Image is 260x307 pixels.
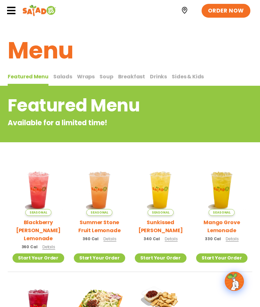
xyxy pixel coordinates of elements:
span: 360 Cal [82,236,99,242]
h2: Blackberry [PERSON_NAME] Lemonade [13,218,64,242]
span: Soup [100,73,113,80]
img: Product photo for Blackberry Bramble Lemonade [13,164,64,216]
span: Sides & Kids [172,73,204,80]
h2: Mango Grove Lemonade [196,218,248,234]
span: Seasonal [86,209,112,216]
img: Product photo for Mango Grove Lemonade [196,164,248,216]
span: 360 Cal [22,244,38,250]
span: 330 Cal [205,236,221,242]
span: Seasonal [209,209,235,216]
img: Product photo for Sunkissed Yuzu Lemonade [135,164,186,216]
span: Breakfast [118,73,145,80]
img: Header logo [22,4,56,17]
h2: Featured Menu [8,92,201,118]
a: ORDER NOW [202,4,250,18]
span: 340 Cal [143,236,160,242]
span: Details [103,236,116,241]
span: Drinks [150,73,167,80]
span: Details [226,236,238,241]
span: Seasonal [148,209,174,216]
span: Wraps [77,73,95,80]
span: Salads [53,73,72,80]
a: Start Your Order [135,253,186,263]
span: Details [165,236,178,241]
h2: Summer Stone Fruit Lemonade [74,218,126,234]
p: Available for a limited time! [8,118,201,128]
span: Featured Menu [8,73,48,80]
img: Product photo for Summer Stone Fruit Lemonade [74,164,126,216]
div: Tabbed content [8,70,252,86]
h2: Sunkissed [PERSON_NAME] [135,218,186,234]
img: wpChatIcon [225,272,243,290]
a: Start Your Order [74,253,126,263]
a: Start Your Order [13,253,64,263]
a: Start Your Order [196,253,248,263]
span: ORDER NOW [208,7,244,15]
span: Seasonal [25,209,51,216]
span: Details [42,244,55,250]
h1: Menu [8,33,252,68]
